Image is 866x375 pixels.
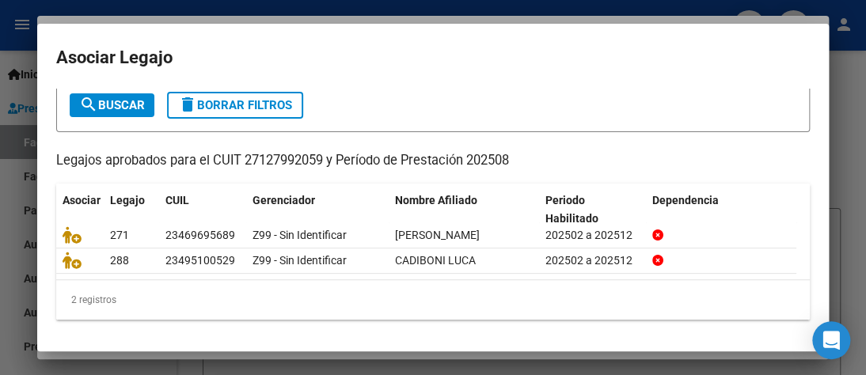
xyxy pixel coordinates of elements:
span: Z99 - Sin Identificar [253,229,347,241]
span: Gerenciador [253,194,315,206]
div: Open Intercom Messenger [812,321,850,359]
div: 202502 a 202512 [545,252,640,270]
span: Periodo Habilitado [545,194,598,225]
datatable-header-cell: Asociar [56,184,104,236]
datatable-header-cell: CUIL [159,184,246,236]
button: Borrar Filtros [167,92,303,119]
span: GIULIANTE MATIAS RAFAEL [395,229,480,241]
p: Legajos aprobados para el CUIT 27127992059 y Período de Prestación 202508 [56,151,810,171]
span: 288 [110,254,129,267]
span: Nombre Afiliado [395,194,477,206]
div: 2 registros [56,280,810,320]
span: CUIL [165,194,189,206]
span: Borrar Filtros [178,98,292,112]
button: Buscar [70,93,154,117]
datatable-header-cell: Gerenciador [246,184,389,236]
span: Z99 - Sin Identificar [253,254,347,267]
datatable-header-cell: Dependencia [646,184,796,236]
datatable-header-cell: Legajo [104,184,159,236]
datatable-header-cell: Nombre Afiliado [389,184,539,236]
span: Buscar [79,98,145,112]
span: Legajo [110,194,145,206]
div: 202502 a 202512 [545,226,640,244]
span: CADIBONI LUCA [395,254,476,267]
datatable-header-cell: Periodo Habilitado [539,184,646,236]
span: 271 [110,229,129,241]
mat-icon: delete [178,95,197,114]
span: Dependencia [652,194,719,206]
div: 23495100529 [165,252,235,270]
h2: Asociar Legajo [56,43,810,73]
span: Asociar [63,194,101,206]
div: 23469695689 [165,226,235,244]
mat-icon: search [79,95,98,114]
